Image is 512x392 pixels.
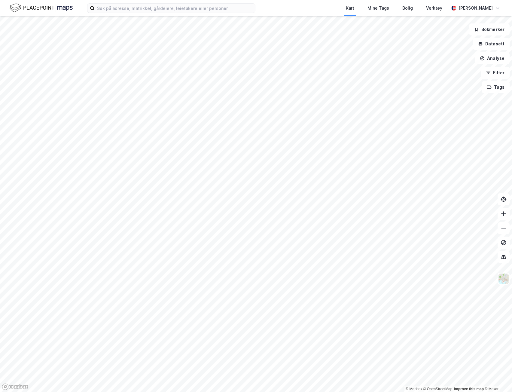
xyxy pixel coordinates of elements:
button: Tags [482,81,510,93]
button: Datasett [473,38,510,50]
div: Verktøy [426,5,442,12]
div: [PERSON_NAME] [459,5,493,12]
div: Kontrollprogram for chat [482,363,512,392]
div: Bolig [402,5,413,12]
a: Improve this map [454,387,484,391]
input: Søk på adresse, matrikkel, gårdeiere, leietakere eller personer [95,4,255,13]
div: Mine Tags [367,5,389,12]
img: logo.f888ab2527a4732fd821a326f86c7f29.svg [10,3,73,13]
a: OpenStreetMap [423,387,453,391]
button: Bokmerker [469,23,510,35]
iframe: Chat Widget [482,363,512,392]
a: Mapbox homepage [2,383,28,390]
div: Kart [346,5,354,12]
button: Analyse [475,52,510,64]
img: Z [498,273,509,284]
a: Mapbox [406,387,422,391]
button: Filter [481,67,510,79]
